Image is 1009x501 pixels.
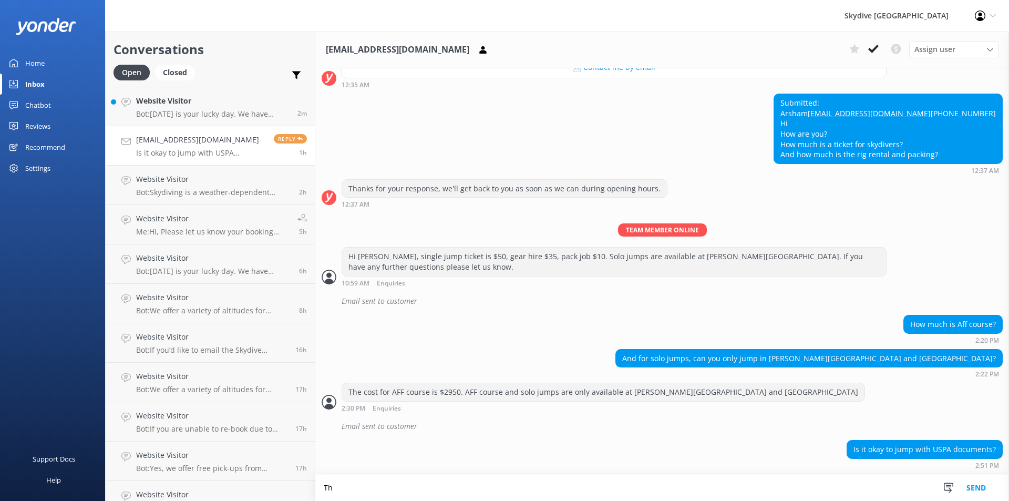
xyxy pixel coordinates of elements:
button: Send [956,475,996,501]
div: Email sent to customer [342,292,1003,310]
span: Oct 06 2025 09:40am (UTC +10:00) Australia/Brisbane [299,267,307,275]
a: Website VisitorBot:Yes, we offer free pick-ups from popular local spots in and around [PERSON_NAM... [106,442,315,481]
a: Website VisitorMe:Hi, Please let us know your booking number, we will check the bus availability5h [106,205,315,244]
p: Is it okay to jump with USPA documents? [136,148,266,158]
h4: Website Visitor [136,371,287,382]
p: Bot: We offer a variety of altitudes for skydiving, with all dropzones providing jumps up to 15,0... [136,385,287,394]
a: [EMAIL_ADDRESS][DOMAIN_NAME] [808,108,931,118]
div: The cost for AFF course is $2950. AFF course and solo jumps are only available at [PERSON_NAME][G... [342,383,864,401]
span: Reply [274,134,307,144]
div: Reviews [25,116,50,137]
div: Thanks for your response, we'll get back to you as soon as we can during opening hours. [342,180,667,198]
span: Enquiries [373,405,401,412]
h2: Conversations [114,39,307,59]
textarea: Th [315,475,1009,501]
h4: Website Visitor [136,410,287,422]
div: Inbox [25,74,45,95]
p: Me: Hi, Please let us know your booking number, we will check the bus availability [136,227,290,237]
strong: 2:22 PM [975,371,999,377]
a: Website VisitorBot:[DATE] is your lucky day. We have exclusive offers when you book direct! Visit... [106,87,315,126]
span: Oct 06 2025 02:51pm (UTC +10:00) Australia/Brisbane [299,148,307,157]
div: Oct 06 2025 10:59am (UTC +10:00) Australia/Brisbane [342,279,887,287]
div: Oct 06 2025 12:37am (UTC +10:00) Australia/Brisbane [774,167,1003,174]
span: Oct 05 2025 10:29pm (UTC +10:00) Australia/Brisbane [295,464,307,473]
strong: 2:51 PM [975,463,999,469]
div: Is it okay to jump with USPA documents? [847,441,1002,458]
span: Oct 06 2025 10:53am (UTC +10:00) Australia/Brisbane [299,227,307,236]
div: 2025-10-06T01:03:21.348 [322,292,1003,310]
h4: Website Visitor [136,292,291,303]
div: And for solo jumps, can you only jump in [PERSON_NAME][GEOGRAPHIC_DATA] and [GEOGRAPHIC_DATA]? [616,350,1002,367]
span: Enquiries [377,280,405,287]
strong: 10:59 AM [342,280,369,287]
div: Oct 06 2025 02:30pm (UTC +10:00) Australia/Brisbane [342,404,865,412]
span: Oct 05 2025 11:41pm (UTC +10:00) Australia/Brisbane [295,345,307,354]
h3: [EMAIL_ADDRESS][DOMAIN_NAME] [326,43,469,57]
h4: Website Visitor [136,489,287,500]
h4: Website Visitor [136,331,287,343]
img: yonder-white-logo.png [16,18,76,35]
div: Oct 06 2025 12:37am (UTC +10:00) Australia/Brisbane [342,200,667,208]
div: Oct 06 2025 12:35am (UTC +10:00) Australia/Brisbane [342,81,887,88]
div: Home [25,53,45,74]
p: Bot: We offer a variety of altitudes for skydiving, with all dropzones providing jumps up to 15,0... [136,306,291,315]
div: Oct 06 2025 02:20pm (UTC +10:00) Australia/Brisbane [903,336,1003,344]
div: How much is Aff course? [904,315,1002,333]
strong: 12:37 AM [342,201,369,208]
a: Website VisitorBot:We offer a variety of altitudes for skydiving, with all dropzones providing ju... [106,363,315,402]
div: Oct 06 2025 02:22pm (UTC +10:00) Australia/Brisbane [615,370,1003,377]
p: Bot: Skydiving is a weather-dependent activity, and while it usually takes a couple of hours, you... [136,188,291,197]
a: Website VisitorBot:Skydiving is a weather-dependent activity, and while it usually takes a couple... [106,166,315,205]
p: Bot: If you are unable to re-book due to leaving the state or country after a weather-related can... [136,424,287,434]
span: Oct 05 2025 10:29pm (UTC +10:00) Australia/Brisbane [295,424,307,433]
div: Oct 06 2025 02:51pm (UTC +10:00) Australia/Brisbane [847,462,1003,469]
strong: 12:35 AM [342,82,369,88]
div: Recommend [25,137,65,158]
div: Open [114,65,150,80]
a: Website VisitorBot:[DATE] is your lucky day. We have exclusive offers when you book direct! Visit... [106,244,315,284]
strong: 2:20 PM [975,338,999,344]
span: Assign user [914,44,955,55]
p: Bot: [DATE] is your lucky day. We have exclusive offers when you book direct! Visit our specials ... [136,267,291,276]
a: [EMAIL_ADDRESS][DOMAIN_NAME]Is it okay to jump with USPA documents?Reply1h [106,126,315,166]
div: Help [46,469,61,490]
div: 2025-10-06T04:34:21.203 [322,417,1003,435]
span: Oct 06 2025 07:27am (UTC +10:00) Australia/Brisbane [299,306,307,315]
h4: Website Visitor [136,213,290,224]
p: Bot: Yes, we offer free pick-ups from popular local spots in and around [PERSON_NAME][GEOGRAPHIC_... [136,464,287,473]
span: Team member online [618,223,707,237]
p: Bot: [DATE] is your lucky day. We have exclusive offers when you book direct! Visit our specials ... [136,109,290,119]
strong: 12:37 AM [971,168,999,174]
strong: 2:30 PM [342,405,365,412]
div: Closed [155,65,195,80]
div: Submitted: Arsham [PHONE_NUMBER] Hi How are you? How much is a ticket for skydivers? And how much... [774,94,1002,163]
div: Support Docs [33,448,75,469]
a: Website VisitorBot:We offer a variety of altitudes for skydiving, with all dropzones providing ju... [106,284,315,323]
a: Website VisitorBot:If you’d like to email the Skydive Australia team, you can reach them at [EMAI... [106,323,315,363]
h4: Website Visitor [136,252,291,264]
div: Chatbot [25,95,51,116]
div: Assign User [909,41,998,58]
div: Settings [25,158,50,179]
div: Email sent to customer [342,417,1003,435]
h4: Website Visitor [136,173,291,185]
h4: Website Visitor [136,449,287,461]
span: Oct 05 2025 10:58pm (UTC +10:00) Australia/Brisbane [295,385,307,394]
h4: [EMAIL_ADDRESS][DOMAIN_NAME] [136,134,266,146]
div: Hi [PERSON_NAME], single jump ticket is $50, gear hire $35, pack job $10. Solo jumps are availabl... [342,248,886,275]
p: Bot: If you’d like to email the Skydive Australia team, you can reach them at [EMAIL_ADDRESS][DOM... [136,345,287,355]
span: Oct 06 2025 03:58pm (UTC +10:00) Australia/Brisbane [297,109,307,118]
a: Website VisitorBot:If you are unable to re-book due to leaving the state or country after a weath... [106,402,315,442]
h4: Website Visitor [136,95,290,107]
span: Oct 06 2025 01:58pm (UTC +10:00) Australia/Brisbane [299,188,307,197]
a: Closed [155,66,200,78]
a: Open [114,66,155,78]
